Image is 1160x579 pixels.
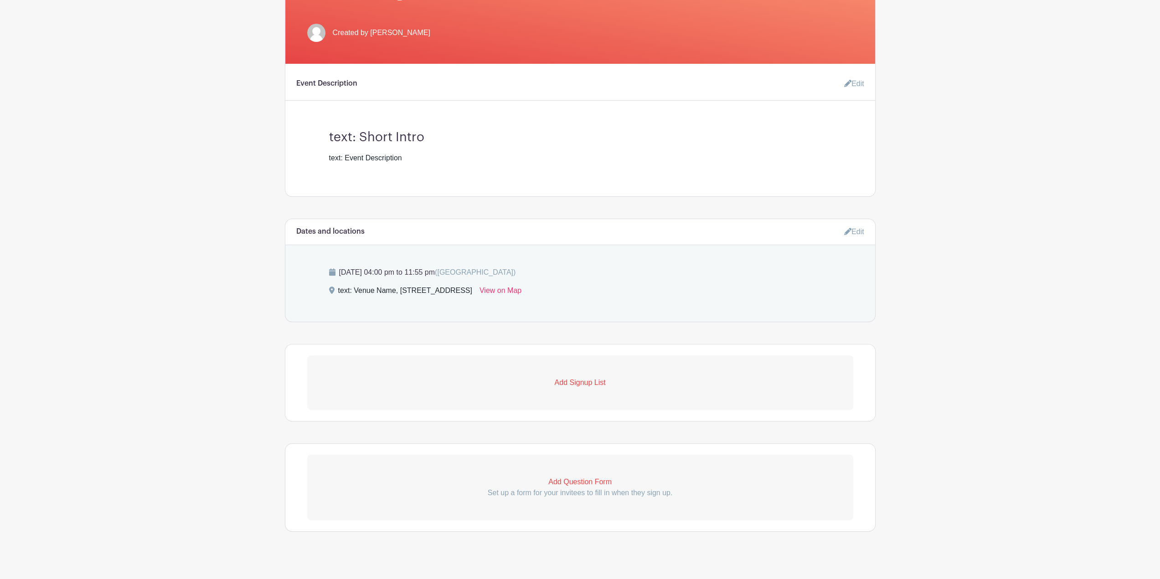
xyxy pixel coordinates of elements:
p: [DATE] 04:00 pm to 11:55 pm [329,267,831,278]
a: Edit [837,75,864,93]
a: Edit [844,224,864,239]
img: default-ce2991bfa6775e67f084385cd625a349d9dcbb7a52a09fb2fda1e96e2d18dcdb.png [307,24,325,42]
p: Add Question Form [307,477,853,487]
span: ([GEOGRAPHIC_DATA]) [435,268,516,276]
a: View on Map [479,285,521,300]
h6: Event Description [296,79,357,88]
p: Set up a form for your invitees to fill in when they sign up. [307,487,853,498]
span: Created by [PERSON_NAME] [333,27,430,38]
p: Add Signup List [307,377,853,388]
div: text: Event Description [329,153,831,164]
div: text: Venue Name, [STREET_ADDRESS] [338,285,472,300]
a: Add Signup List [307,355,853,410]
h6: Dates and locations [296,227,365,236]
a: Add Question Form Set up a form for your invitees to fill in when they sign up. [307,455,853,520]
h3: text: Short Intro [329,123,831,145]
